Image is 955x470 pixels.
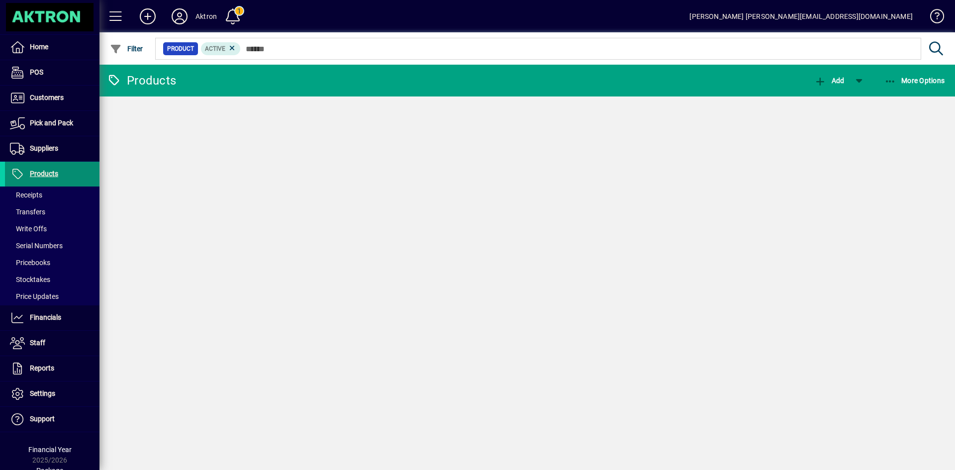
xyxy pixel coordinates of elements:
[107,73,176,89] div: Products
[5,381,99,406] a: Settings
[30,94,64,101] span: Customers
[5,86,99,110] a: Customers
[5,203,99,220] a: Transfers
[110,45,143,53] span: Filter
[164,7,195,25] button: Profile
[30,389,55,397] span: Settings
[30,364,54,372] span: Reports
[5,136,99,161] a: Suppliers
[30,415,55,423] span: Support
[30,313,61,321] span: Financials
[923,2,943,34] a: Knowledge Base
[812,72,847,90] button: Add
[10,276,50,283] span: Stocktakes
[195,8,217,24] div: Aktron
[814,77,844,85] span: Add
[10,259,50,267] span: Pricebooks
[10,191,42,199] span: Receipts
[10,242,63,250] span: Serial Numbers
[5,305,99,330] a: Financials
[167,44,194,54] span: Product
[5,237,99,254] a: Serial Numbers
[5,356,99,381] a: Reports
[5,220,99,237] a: Write Offs
[201,42,241,55] mat-chip: Activation Status: Active
[884,77,945,85] span: More Options
[5,35,99,60] a: Home
[5,111,99,136] a: Pick and Pack
[5,254,99,271] a: Pricebooks
[5,407,99,432] a: Support
[30,170,58,178] span: Products
[132,7,164,25] button: Add
[5,187,99,203] a: Receipts
[30,339,45,347] span: Staff
[30,144,58,152] span: Suppliers
[10,292,59,300] span: Price Updates
[10,225,47,233] span: Write Offs
[5,60,99,85] a: POS
[205,45,225,52] span: Active
[5,288,99,305] a: Price Updates
[10,208,45,216] span: Transfers
[882,72,948,90] button: More Options
[30,119,73,127] span: Pick and Pack
[28,446,72,454] span: Financial Year
[5,331,99,356] a: Staff
[689,8,913,24] div: [PERSON_NAME] [PERSON_NAME][EMAIL_ADDRESS][DOMAIN_NAME]
[107,40,146,58] button: Filter
[30,68,43,76] span: POS
[5,271,99,288] a: Stocktakes
[30,43,48,51] span: Home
